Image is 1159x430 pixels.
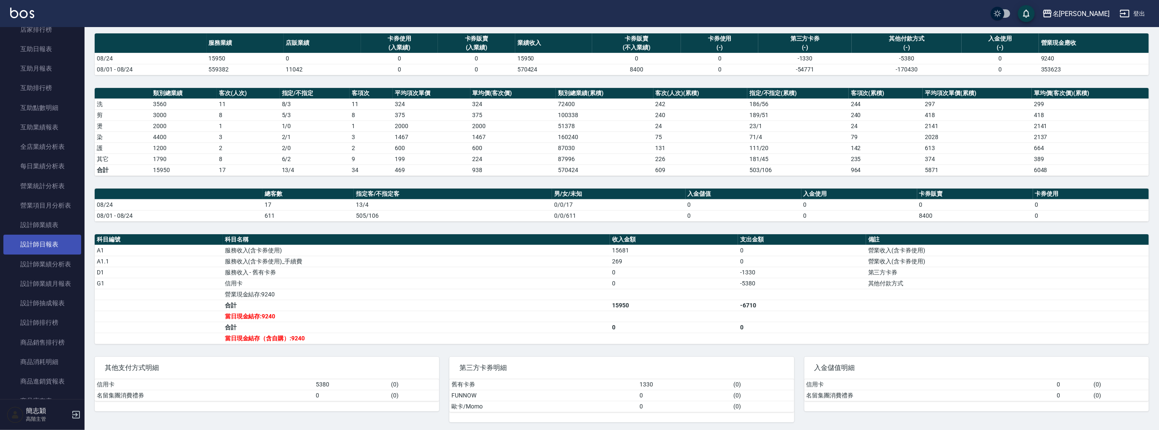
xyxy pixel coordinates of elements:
th: 客項次(累積) [849,88,923,99]
td: 合計 [223,322,610,333]
td: 6 / 2 [280,153,350,164]
td: 服務收入 - 舊有卡券 [223,267,610,278]
td: -5380 [852,53,962,64]
th: 卡券販賣 [917,189,1033,200]
a: 店家排行榜 [3,20,81,39]
td: 299 [1032,99,1149,110]
td: 8 [350,110,393,121]
td: 0 [681,53,758,64]
a: 商品進銷貨報表 [3,372,81,391]
td: 護 [95,142,151,153]
td: 11 [350,99,393,110]
td: 15950 [610,300,738,311]
td: 0 [438,64,515,75]
td: 0 [610,278,738,289]
th: 類別總業績(累積) [556,88,653,99]
td: 信用卡 [95,379,314,390]
td: 1790 [151,153,217,164]
td: 13/4 [280,164,350,175]
td: 224 [470,153,556,164]
td: 3 [350,131,393,142]
td: A1.1 [95,256,223,267]
td: 226 [653,153,747,164]
table: a dense table [804,379,1149,401]
td: 0 [1055,390,1091,401]
th: 類別總業績 [151,88,217,99]
th: 卡券使用 [1033,189,1149,200]
div: 卡券販賣 [594,34,679,43]
div: (入業績) [363,43,436,52]
td: 08/24 [95,53,207,64]
table: a dense table [95,379,439,401]
a: 互助業績報表 [3,118,81,137]
td: FUNNOW [449,390,637,401]
div: (入業績) [440,43,513,52]
td: 131 [653,142,747,153]
td: ( 0 ) [389,390,440,401]
td: 1467 [470,131,556,142]
th: 平均項次單價 [393,88,470,99]
td: 染 [95,131,151,142]
td: 2137 [1032,131,1149,142]
div: 其他付款方式 [854,34,959,43]
td: 71 / 4 [747,131,849,142]
td: 2 / 1 [280,131,350,142]
h5: 簡志穎 [26,407,69,415]
td: 0 [1033,210,1149,221]
a: 商品消耗明細 [3,352,81,372]
td: 375 [393,110,470,121]
td: ( 0 ) [1091,390,1149,401]
td: 72400 [556,99,653,110]
a: 設計師業績表 [3,215,81,235]
td: -6710 [738,300,866,311]
div: (-) [760,43,850,52]
table: a dense table [95,234,1149,344]
div: 卡券使用 [363,34,436,43]
a: 設計師業績月報表 [3,274,81,293]
table: a dense table [95,88,1149,176]
div: (-) [964,43,1037,52]
td: 08/01 - 08/24 [95,210,262,221]
td: 938 [470,164,556,175]
td: 2 [217,142,279,153]
td: 1 [350,121,393,131]
td: 服務收入(含卡券使用) [223,245,610,256]
button: 名[PERSON_NAME] [1039,5,1113,22]
td: ( 0 ) [732,401,794,412]
td: 0 [917,199,1033,210]
td: 0 [361,64,438,75]
td: 0 [801,210,917,221]
td: 營業現金結存:9240 [223,289,610,300]
td: 2000 [393,121,470,131]
a: 營業項目月分析表 [3,196,81,215]
td: 歐卡/Momo [449,401,637,412]
td: 0 [681,64,758,75]
td: 0 [738,256,866,267]
td: 0 [962,64,1039,75]
td: 244 [849,99,923,110]
td: 0 [637,401,731,412]
td: 600 [393,142,470,153]
td: 3 [217,131,279,142]
td: 信用卡 [804,379,1055,390]
td: 0 [637,390,731,401]
td: 269 [610,256,738,267]
th: 單均價(客次價) [470,88,556,99]
td: 4400 [151,131,217,142]
td: 08/01 - 08/24 [95,64,207,75]
div: 名[PERSON_NAME] [1052,8,1110,19]
td: 第三方卡券 [866,267,1149,278]
a: 商品庫存表 [3,391,81,411]
td: 3000 [151,110,217,121]
td: ( 0 ) [389,379,440,390]
div: 卡券販賣 [440,34,513,43]
th: 入金使用 [801,189,917,200]
td: 611 [262,210,354,221]
td: 8 [217,110,279,121]
td: 389 [1032,153,1149,164]
td: 2 / 0 [280,142,350,153]
td: 8400 [917,210,1033,221]
td: 79 [849,131,923,142]
td: 15681 [610,245,738,256]
td: 15950 [515,53,593,64]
